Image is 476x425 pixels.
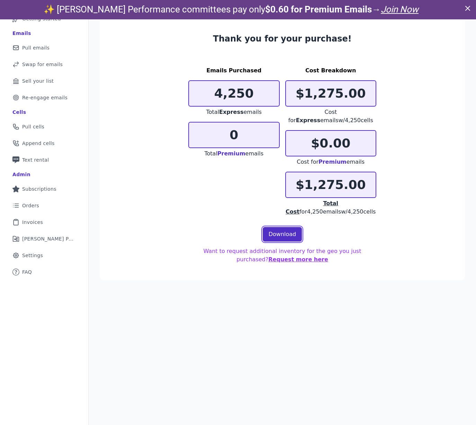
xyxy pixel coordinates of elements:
a: Swap for emails [6,57,83,72]
span: Pull emails [22,44,50,51]
span: Cost for emails w/ 4,250 cells [288,109,373,124]
a: Download [263,227,302,242]
span: FAQ [22,269,32,275]
p: $1,275.00 [286,87,376,100]
h3: Cost Breakdown [285,66,377,75]
a: Orders [6,198,83,213]
span: Re-engage emails [22,94,68,101]
a: Pull cells [6,119,83,134]
div: Admin [12,171,30,178]
span: Sell your list [22,78,54,84]
span: Settings [22,252,43,259]
button: Request more here [268,255,328,264]
a: Pull emails [6,40,83,55]
span: Total emails [206,109,262,115]
span: Text rental [22,156,49,163]
span: Express [219,109,244,115]
div: Emails [12,30,31,37]
h3: Emails Purchased [188,66,280,75]
p: $0.00 [286,136,376,150]
span: Append cells [22,140,55,147]
h3: Thank you for your purchase! [188,33,376,44]
a: Invoices [6,215,83,230]
span: Pull cells [22,123,44,130]
span: [PERSON_NAME] Performance [22,235,74,242]
span: Cost for emails [297,159,365,165]
span: Express [296,117,321,124]
p: 0 [189,128,279,142]
a: Sell your list [6,73,83,89]
span: Subscriptions [22,186,56,192]
span: Premium [217,150,245,157]
a: Subscriptions [6,181,83,197]
p: $1,275.00 [286,178,376,192]
a: Settings [6,248,83,263]
a: Text rental [6,152,83,168]
a: Append cells [6,136,83,151]
a: FAQ [6,264,83,280]
p: 4,250 [189,87,279,100]
a: [PERSON_NAME] Performance [6,231,83,246]
span: for 4,250 emails w/ 4,250 cells [286,200,376,215]
p: Want to request additional inventory for the geo you just purchased? [188,247,376,264]
span: Swap for emails [22,61,63,68]
div: Cells [12,109,26,116]
span: Premium [318,159,347,165]
span: Invoices [22,219,43,226]
a: Re-engage emails [6,90,83,105]
span: Total emails [204,150,263,157]
span: Orders [22,202,39,209]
